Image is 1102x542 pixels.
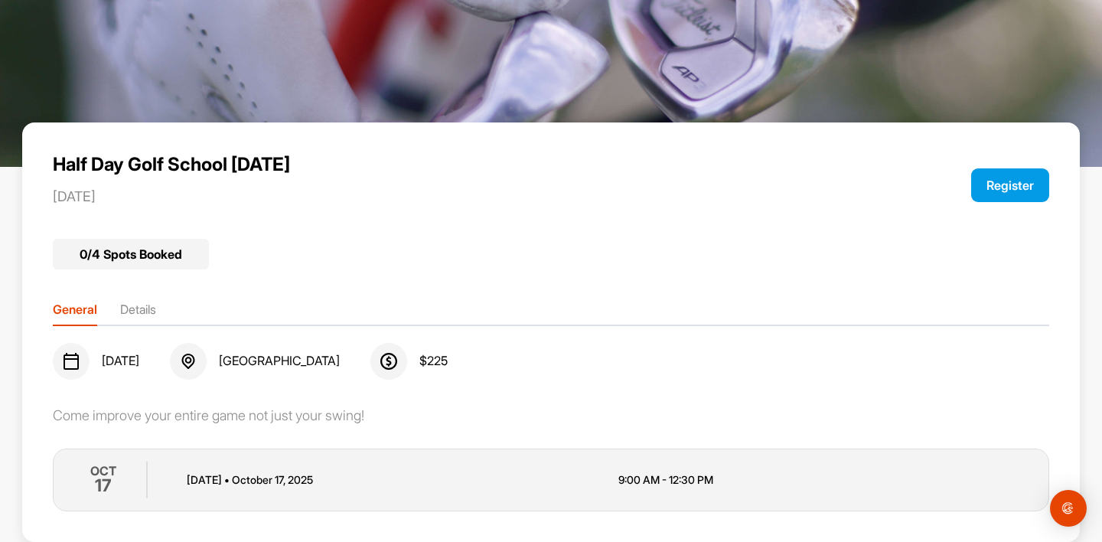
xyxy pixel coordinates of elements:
[90,462,116,480] p: OCT
[53,188,850,205] p: [DATE]
[53,407,1049,424] div: Come improve your entire game not just your swing!
[187,472,599,488] p: [DATE] October 17 , 2025
[219,354,340,369] span: [GEOGRAPHIC_DATA]
[120,300,156,325] li: Details
[380,352,398,371] img: svg+xml;base64,PHN2ZyB3aWR0aD0iMjQiIGhlaWdodD0iMjQiIHZpZXdCb3g9IjAgMCAyNCAyNCIgZmlsbD0ibm9uZSIgeG...
[95,472,112,498] h2: 17
[618,472,1031,488] p: 9:00 AM - 12:30 PM
[419,354,448,369] span: $ 225
[53,239,209,269] div: 0 / 4 Spots Booked
[224,473,230,486] span: •
[179,352,197,371] img: svg+xml;base64,PHN2ZyB3aWR0aD0iMjQiIGhlaWdodD0iMjQiIHZpZXdCb3g9IjAgMCAyNCAyNCIgZmlsbD0ibm9uZSIgeG...
[102,354,139,369] span: [DATE]
[53,300,97,325] li: General
[1050,490,1087,527] div: Open Intercom Messenger
[971,168,1049,202] button: Register
[62,352,80,371] img: svg+xml;base64,PHN2ZyB3aWR0aD0iMjQiIGhlaWdodD0iMjQiIHZpZXdCb3g9IjAgMCAyNCAyNCIgZmlsbD0ibm9uZSIgeG...
[53,153,850,175] p: Half Day Golf School [DATE]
